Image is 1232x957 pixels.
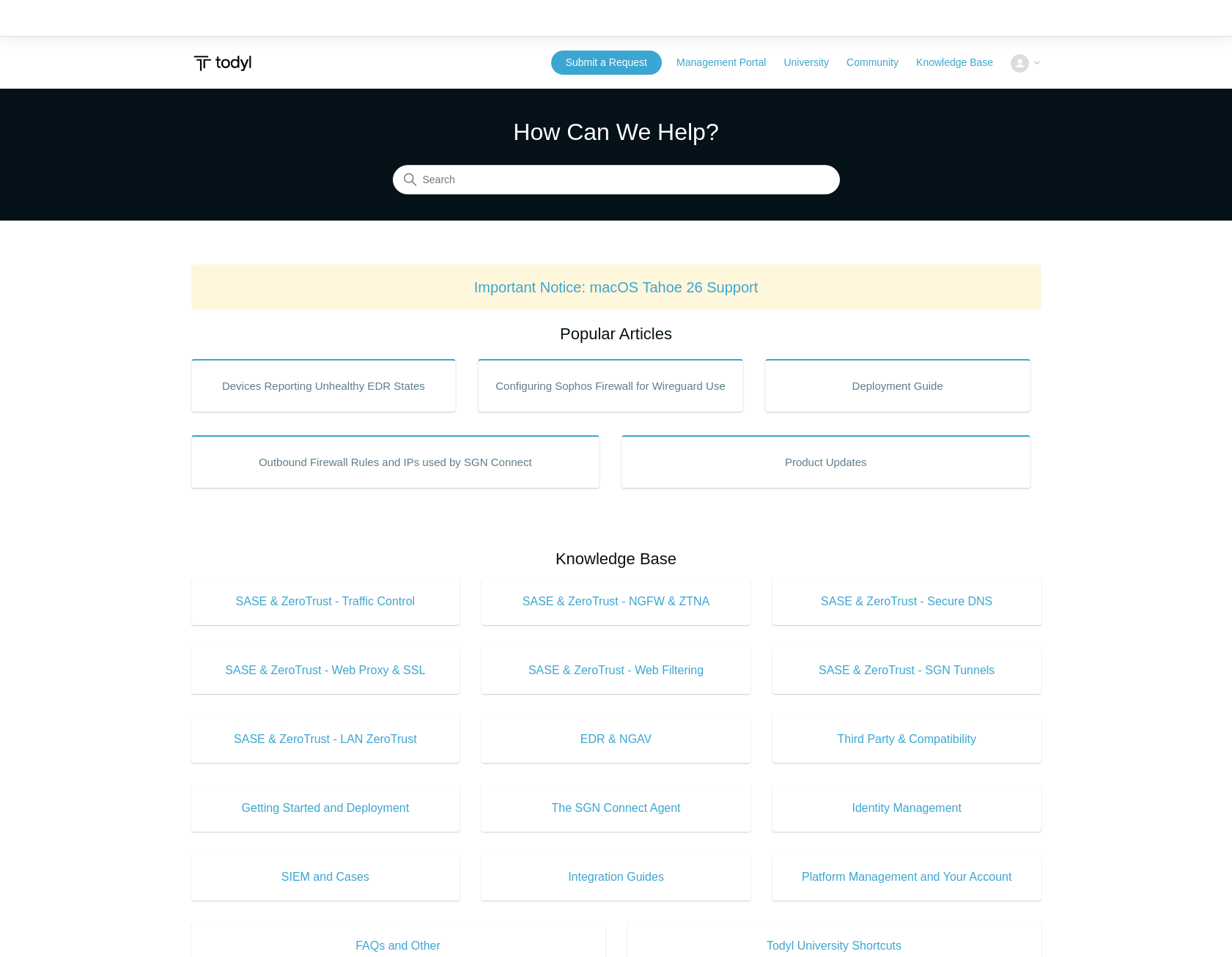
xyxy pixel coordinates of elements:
span: Third Party & Compatibility [794,731,1019,748]
span: Platform Management and Your Account [794,868,1019,886]
a: SASE & ZeroTrust - Web Proxy & SSL [191,647,460,694]
a: Product Updates [621,435,1030,488]
a: Community [846,55,913,70]
span: SASE & ZeroTrust - LAN ZeroTrust [213,731,438,748]
a: SASE & ZeroTrust - Web Filtering [482,647,750,694]
span: Getting Started and Deployment [213,799,438,817]
a: Important Notice: macOS Tahoe 26 Support [474,279,759,295]
a: Knowledge Base [916,55,1008,70]
img: Todyl Support Center Help Center home page [191,50,254,77]
a: University [783,55,843,70]
a: The SGN Connect Agent [482,785,750,832]
span: The SGN Connect Agent [504,799,728,817]
a: SIEM and Cases [191,854,460,901]
span: Identity Management [794,799,1019,817]
span: Todyl University Shortcuts [649,937,1019,955]
a: Third Party & Compatibility [772,716,1041,763]
h2: Popular Articles [191,322,1041,346]
span: SIEM and Cases [213,868,438,886]
span: SASE & ZeroTrust - Web Filtering [504,662,728,679]
span: SASE & ZeroTrust - Secure DNS [794,593,1019,610]
a: SASE & ZeroTrust - NGFW & ZTNA [482,578,750,625]
a: SASE & ZeroTrust - SGN Tunnels [772,647,1041,694]
a: SASE & ZeroTrust - Secure DNS [772,578,1041,625]
span: Integration Guides [504,868,728,886]
span: SASE & ZeroTrust - Web Proxy & SSL [213,662,438,679]
span: SASE & ZeroTrust - SGN Tunnels [794,662,1019,679]
a: Management Portal [676,55,781,70]
a: Identity Management [772,785,1041,832]
a: Platform Management and Your Account [772,854,1041,901]
input: Search [393,166,840,195]
span: EDR & NGAV [504,731,728,748]
a: SASE & ZeroTrust - LAN ZeroTrust [191,716,460,763]
a: Configuring Sophos Firewall for Wireguard Use [478,359,743,412]
a: EDR & NGAV [482,716,750,763]
span: SASE & ZeroTrust - NGFW & ZTNA [504,593,728,610]
a: Integration Guides [482,854,750,901]
a: Outbound Firewall Rules and IPs used by SGN Connect [191,435,600,488]
a: Devices Reporting Unhealthy EDR States [191,359,457,412]
a: Submit a Request [551,51,662,75]
a: Deployment Guide [765,359,1030,412]
a: SASE & ZeroTrust - Traffic Control [191,578,460,625]
h2: Knowledge Base [191,547,1041,571]
a: Getting Started and Deployment [191,785,460,832]
span: SASE & ZeroTrust - Traffic Control [213,593,438,610]
span: FAQs and Other [213,937,583,955]
h1: How Can We Help? [393,114,840,149]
